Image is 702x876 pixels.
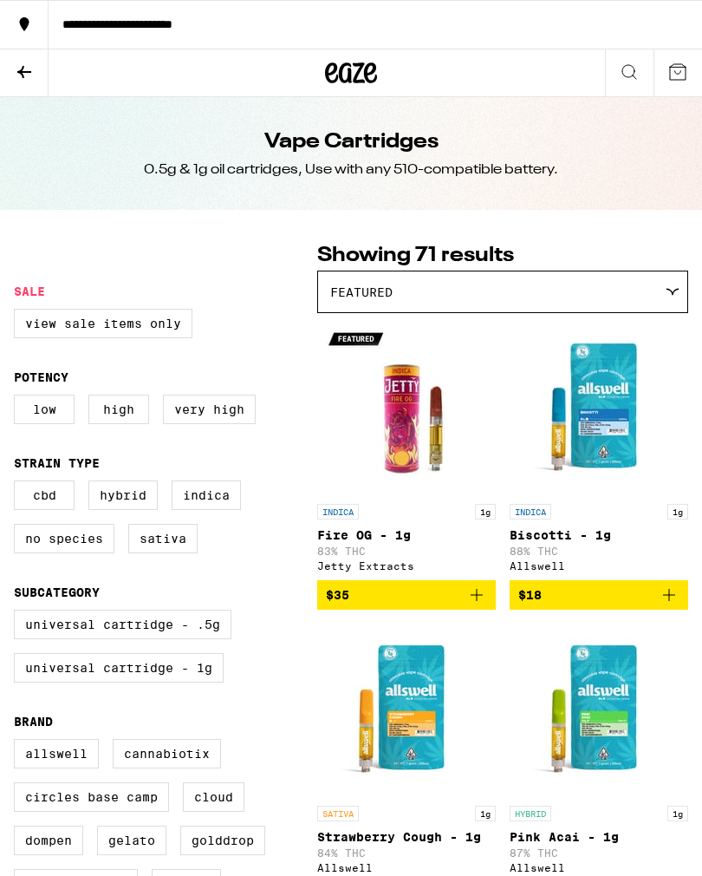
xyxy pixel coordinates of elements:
[320,322,493,495] img: Jetty Extracts - Fire OG - 1g
[180,826,265,855] label: GoldDrop
[510,504,551,520] p: INDICA
[317,546,496,557] p: 83% THC
[512,322,686,495] img: Allswell - Biscotti - 1g
[510,580,688,610] button: Add to bag
[317,806,359,821] p: SATIVA
[88,480,158,510] label: Hybrid
[14,370,68,384] legend: Potency
[317,241,688,271] p: Showing 71 results
[14,524,114,553] label: No Species
[330,285,393,299] span: Featured
[14,284,45,298] legend: Sale
[14,395,75,424] label: Low
[317,862,496,873] div: Allswell
[183,782,244,812] label: Cloud
[14,480,75,510] label: CBD
[317,322,496,580] a: Open page for Fire OG - 1g from Jetty Extracts
[667,806,688,821] p: 1g
[317,560,496,572] div: Jetty Extracts
[326,588,349,602] span: $35
[88,395,149,424] label: High
[144,160,558,180] div: 0.5g & 1g oil cartridges, Use with any 510-compatible battery.
[510,322,688,580] a: Open page for Biscotti - 1g from Allswell
[518,588,542,602] span: $18
[510,862,688,873] div: Allswell
[97,826,166,855] label: Gelato
[317,847,496,859] p: 84% THC
[317,830,496,844] p: Strawberry Cough - 1g
[14,309,192,338] label: View Sale Items Only
[14,715,53,729] legend: Brand
[14,826,83,855] label: Dompen
[172,480,241,510] label: Indica
[264,127,439,157] h1: Vape Cartridges
[510,806,551,821] p: HYBRID
[510,546,688,557] p: 88% THC
[320,624,493,797] img: Allswell - Strawberry Cough - 1g
[510,560,688,572] div: Allswell
[14,610,231,639] label: Universal Cartridge - .5g
[14,585,100,599] legend: Subcategory
[512,624,686,797] img: Allswell - Pink Acai - 1g
[14,653,224,683] label: Universal Cartridge - 1g
[317,504,359,520] p: INDICA
[14,782,169,812] label: Circles Base Camp
[510,830,688,844] p: Pink Acai - 1g
[14,739,99,768] label: Allswell
[317,580,496,610] button: Add to bag
[510,528,688,542] p: Biscotti - 1g
[317,528,496,542] p: Fire OG - 1g
[475,806,496,821] p: 1g
[14,456,100,470] legend: Strain Type
[667,504,688,520] p: 1g
[163,395,256,424] label: Very High
[510,847,688,859] p: 87% THC
[128,524,198,553] label: Sativa
[475,504,496,520] p: 1g
[113,739,221,768] label: Cannabiotix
